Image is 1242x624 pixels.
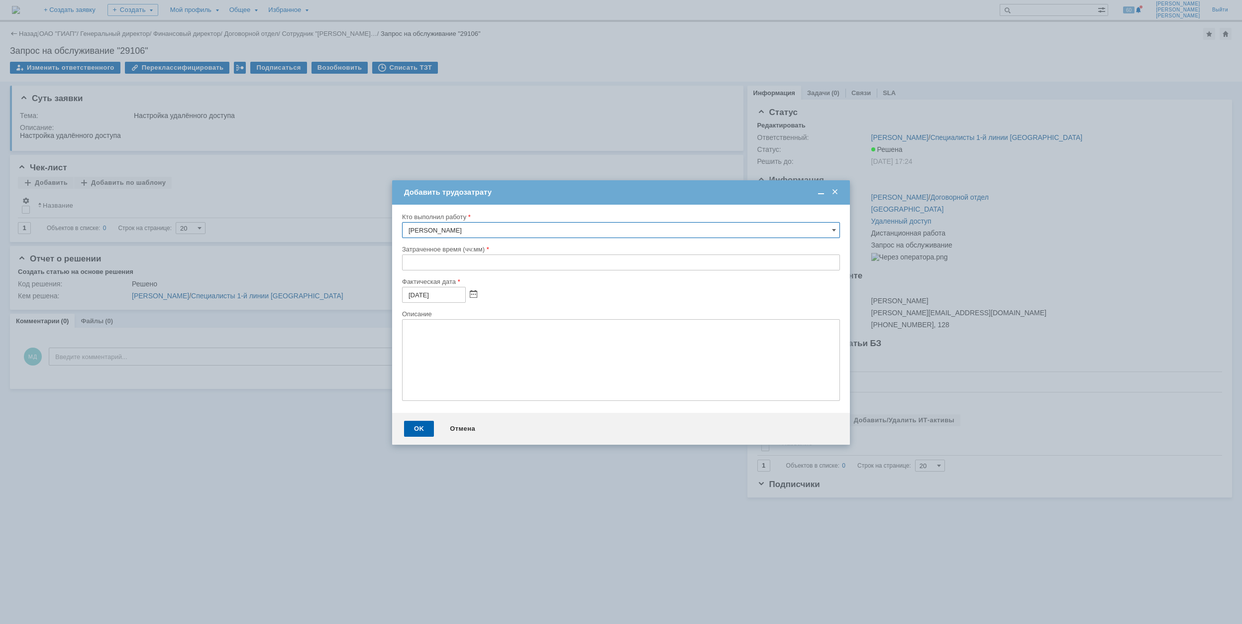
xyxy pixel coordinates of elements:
[816,188,826,197] span: Свернуть (Ctrl + M)
[402,278,838,285] div: Фактическая дата
[402,311,838,317] div: Описание
[830,188,840,197] span: Закрыть
[402,246,838,252] div: Затраченное время (чч:мм)
[402,214,838,220] div: Кто выполнил работу
[404,188,840,197] div: Добавить трудозатрату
